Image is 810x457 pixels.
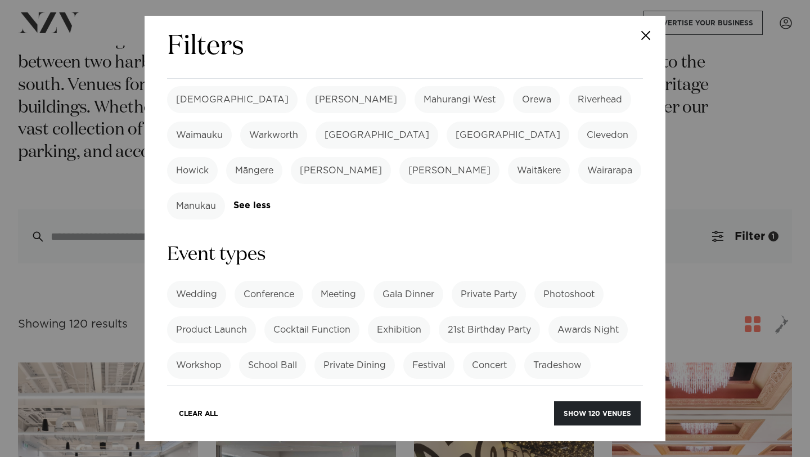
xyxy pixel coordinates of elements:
[306,86,406,113] label: [PERSON_NAME]
[167,29,244,65] h2: Filters
[167,316,256,343] label: Product Launch
[463,352,516,379] label: Concert
[578,122,637,149] label: Clevedon
[167,86,298,113] label: [DEMOGRAPHIC_DATA]
[239,352,306,379] label: School Ball
[312,281,365,308] label: Meeting
[167,281,226,308] label: Wedding
[508,157,570,184] label: Waitākere
[399,157,499,184] label: [PERSON_NAME]
[578,157,641,184] label: Wairarapa
[314,352,395,379] label: Private Dining
[235,281,303,308] label: Conference
[415,86,505,113] label: Mahurangi West
[534,281,604,308] label: Photoshoot
[569,86,631,113] label: Riverhead
[368,316,430,343] label: Exhibition
[264,316,359,343] label: Cocktail Function
[169,401,227,425] button: Clear All
[226,157,282,184] label: Māngere
[524,352,591,379] label: Tradeshow
[167,157,218,184] label: Howick
[513,86,560,113] label: Orewa
[626,16,665,55] button: Close
[452,281,526,308] label: Private Party
[447,122,569,149] label: [GEOGRAPHIC_DATA]
[373,281,443,308] label: Gala Dinner
[167,242,643,267] h3: Event types
[240,122,307,149] label: Warkworth
[291,157,391,184] label: [PERSON_NAME]
[439,316,540,343] label: 21st Birthday Party
[167,352,231,379] label: Workshop
[316,122,438,149] label: [GEOGRAPHIC_DATA]
[167,192,225,219] label: Manukau
[554,401,641,425] button: Show 120 venues
[403,352,454,379] label: Festival
[548,316,628,343] label: Awards Night
[167,122,232,149] label: Waimauku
